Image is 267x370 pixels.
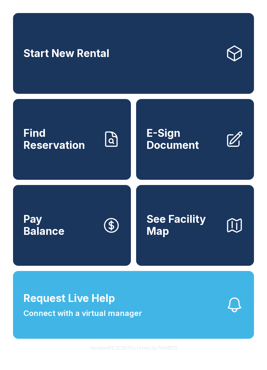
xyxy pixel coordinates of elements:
span: Request Live Help [23,291,115,306]
button: VersionPE2CWShLHxwLdo7nhiB05 [85,339,183,357]
a: Start New Rental [13,13,254,94]
span: Find Reservation [23,127,97,151]
span: Connect with a virtual manager [23,307,142,319]
a: E-Sign Document [136,99,254,180]
a: PayBalance [13,185,131,266]
span: See Facility Map [147,213,220,237]
span: Pay Balance [23,213,64,237]
span: Start New Rental [23,48,109,60]
span: E-Sign Document [147,127,220,151]
a: Find Reservation [13,99,131,180]
button: See Facility Map [136,185,254,266]
button: Request Live HelpConnect with a virtual manager [13,271,254,339]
